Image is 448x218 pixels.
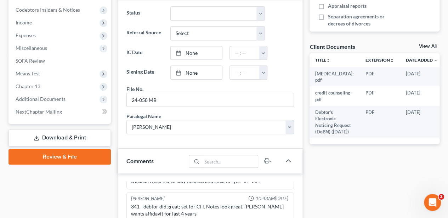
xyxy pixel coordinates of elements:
[310,43,355,50] div: Client Documents
[131,203,289,217] div: 341 - debtor did great; set for CH. Notes look great. [PERSON_NAME] wants affidavit for last 4 years
[10,54,111,67] a: SOFA Review
[406,57,437,63] a: Date Added expand_more
[126,113,161,120] div: Paralegal Name
[433,58,437,63] i: expand_more
[16,32,36,38] span: Expenses
[310,67,360,87] td: [MEDICAL_DATA]-pdf
[315,57,330,63] a: Titleunfold_more
[419,44,437,49] a: View All
[400,86,443,106] td: [DATE]
[310,86,360,106] td: credit counseling-pdf
[16,83,40,89] span: Chapter 13
[360,86,400,106] td: PDF
[126,157,154,164] span: Comments
[16,58,45,64] span: SOFA Review
[230,46,260,60] input: -- : --
[10,105,111,118] a: NextChapter Mailing
[230,66,260,79] input: -- : --
[360,106,400,138] td: PDF
[16,70,40,76] span: Means Test
[424,194,441,211] iframe: Intercom live chat
[390,58,394,63] i: unfold_more
[123,26,166,40] label: Referral Source
[16,45,47,51] span: Miscellaneous
[16,7,80,13] span: Codebtors Insiders & Notices
[8,149,111,165] a: Review & File
[328,13,401,27] span: Separation agreements or decrees of divorces
[171,66,222,79] a: None
[400,106,443,138] td: [DATE]
[123,6,166,21] label: Status
[16,19,32,25] span: Income
[310,106,360,138] td: Debtor's Electronic Noticing Request (DeBN) ([DATE])
[127,93,294,107] input: --
[123,46,166,60] label: IC Date
[365,57,394,63] a: Extensionunfold_more
[8,130,111,146] a: Download & Print
[360,67,400,87] td: PDF
[438,194,444,200] span: 2
[400,67,443,87] td: [DATE]
[171,46,222,60] a: None
[326,58,330,63] i: unfold_more
[255,195,288,202] span: 10:43AM[DATE]
[16,96,66,102] span: Additional Documents
[126,85,143,93] div: File No.
[16,109,62,115] span: NextChapter Mailing
[131,195,165,202] div: [PERSON_NAME]
[202,155,258,167] input: Search...
[123,65,166,80] label: Signing Date
[328,2,367,10] span: Appraisal reports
